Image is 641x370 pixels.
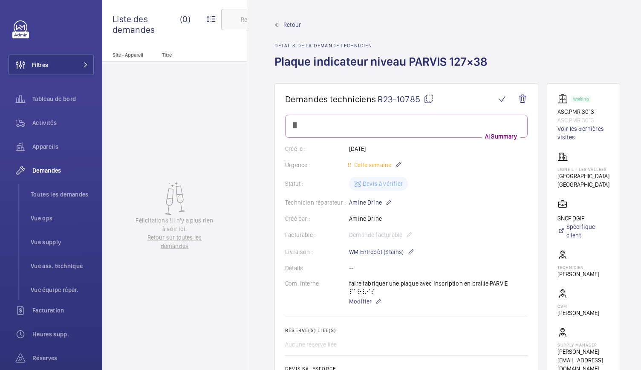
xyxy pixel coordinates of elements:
[349,197,392,208] p: Amine Drine
[557,265,599,270] p: Technicien
[285,327,528,333] h2: Réserve(s) liée(s)
[31,190,94,199] span: Toutes les demandes
[349,297,372,306] span: Modifier
[135,233,215,250] a: Retour sur toutes les demandes
[32,330,94,338] span: Heures supp.
[32,142,94,151] span: Appareils
[557,124,609,142] a: Voir les dernières visites
[283,20,301,29] span: Retour
[557,180,609,189] p: [GEOGRAPHIC_DATA]
[557,107,609,116] p: ASC.PMR 3013
[31,262,94,270] span: Vue ass. technique
[557,223,609,240] a: Spécifique client
[557,116,609,124] p: ASC.PMR 3013
[557,304,599,309] p: CSM
[378,94,434,104] span: R23-10785
[557,270,599,278] p: [PERSON_NAME]
[285,94,376,104] span: Demandes techniciens
[31,238,94,246] span: Vue supply
[482,132,520,141] p: AI Summary
[274,43,492,49] h2: Détails de la demande technicien
[32,166,94,175] span: Demandes
[32,95,94,103] span: Tableau de bord
[221,9,358,30] input: Recherche par numéro de demande ou devis
[557,172,609,180] p: [GEOGRAPHIC_DATA]
[557,167,609,172] p: Ligne L - LES VALLEES
[113,14,180,35] span: Liste des demandes
[135,216,215,233] p: Félicitations ! Il n'y a plus rien à voir ici.
[557,214,609,223] p: SNCF DGIF
[573,98,589,101] p: Working
[349,247,414,257] p: WM Entrepôt (Stains)
[32,354,94,362] span: Réserves
[102,52,159,58] p: Site - Appareil
[557,94,571,104] img: elevator.svg
[162,52,218,58] p: Titre
[557,342,609,347] p: Supply manager
[31,286,94,294] span: Vue équipe répar.
[32,61,48,69] span: Filtres
[32,306,94,315] span: Facturation
[32,119,94,127] span: Activités
[31,214,94,223] span: Vue ops
[352,162,391,168] span: Cette semaine
[557,309,599,317] p: [PERSON_NAME]
[9,55,94,75] button: Filtres
[274,54,492,83] h1: Plaque indicateur niveau PARVIS 127×38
